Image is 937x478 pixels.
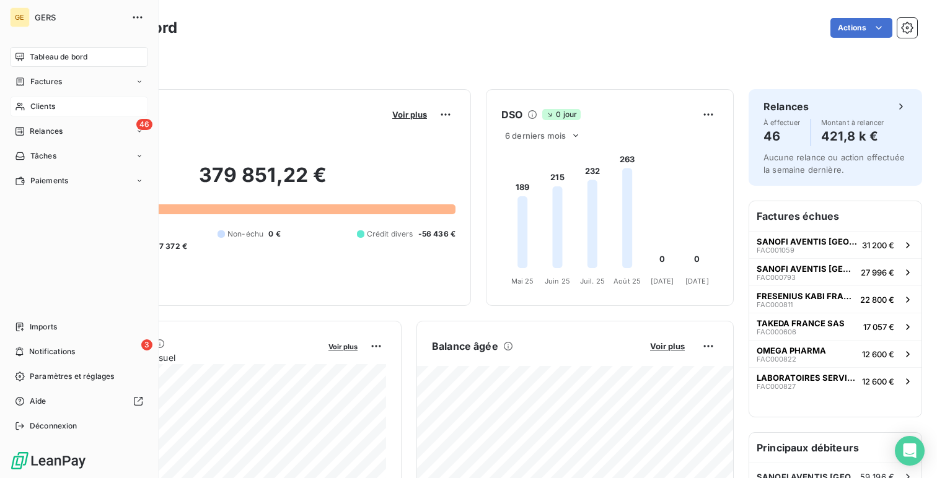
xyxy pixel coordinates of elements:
[757,373,857,383] span: LABORATOIRES SERVIER
[30,420,77,432] span: Déconnexion
[763,126,801,146] h4: 46
[30,126,63,137] span: Relances
[749,285,922,313] button: FRESENIUS KABI FRANCEFAC00081122 800 €
[749,201,922,231] h6: Factures échues
[392,110,427,119] span: Voir plus
[30,396,46,407] span: Aide
[895,436,925,466] div: Open Intercom Messenger
[757,383,796,390] span: FAC000827
[757,328,796,336] span: FAC000606
[30,371,114,382] span: Paramètres et réglages
[389,109,431,120] button: Voir plus
[763,99,809,114] h6: Relances
[505,131,566,141] span: 6 derniers mois
[30,101,55,112] span: Clients
[757,291,855,301] span: FRESENIUS KABI FRANCE
[10,391,148,411] a: Aide
[749,433,922,463] h6: Principaux débiteurs
[30,51,87,63] span: Tableau de bord
[614,277,641,285] tspan: Août 25
[35,12,124,22] span: GERS
[821,126,884,146] h4: 421,8 k €
[862,349,894,359] span: 12 600 €
[863,322,894,332] span: 17 057 €
[650,341,685,351] span: Voir plus
[580,277,605,285] tspan: Juil. 25
[862,376,894,386] span: 12 600 €
[821,119,884,126] span: Montant à relancer
[501,107,522,122] h6: DSO
[156,241,187,252] span: -7 372 €
[757,274,796,281] span: FAC000793
[749,231,922,258] button: SANOFI AVENTIS [GEOGRAPHIC_DATA]FAC00105931 200 €
[757,237,857,246] span: SANOFI AVENTIS [GEOGRAPHIC_DATA]
[325,341,361,352] button: Voir plus
[757,318,845,328] span: TAKEDA FRANCE SAS
[646,341,688,352] button: Voir plus
[757,355,796,363] span: FAC000822
[10,451,87,471] img: Logo LeanPay
[227,228,263,240] span: Non-échu
[432,339,498,354] h6: Balance âgée
[860,295,894,305] span: 22 800 €
[542,109,581,120] span: 0 jour
[70,163,455,200] h2: 379 851,22 €
[136,119,152,130] span: 46
[418,228,455,240] span: -56 436 €
[328,342,358,351] span: Voir plus
[511,277,534,285] tspan: Mai 25
[268,228,280,240] span: 0 €
[749,340,922,367] button: OMEGA PHARMAFAC00082212 600 €
[30,175,68,186] span: Paiements
[757,246,794,254] span: FAC001059
[545,277,570,285] tspan: Juin 25
[70,351,320,364] span: Chiffre d'affaires mensuel
[141,339,152,350] span: 3
[757,264,856,274] span: SANOFI AVENTIS [GEOGRAPHIC_DATA]
[757,345,826,355] span: OMEGA PHARMA
[749,258,922,285] button: SANOFI AVENTIS [GEOGRAPHIC_DATA]FAC00079327 996 €
[861,267,894,277] span: 27 996 €
[749,367,922,394] button: LABORATOIRES SERVIERFAC00082712 600 €
[30,321,57,332] span: Imports
[30,76,62,87] span: Factures
[749,313,922,340] button: TAKEDA FRANCE SASFAC00060617 057 €
[367,228,413,240] span: Crédit divers
[30,150,56,162] span: Tâches
[10,7,30,27] div: GE
[651,277,674,285] tspan: [DATE]
[29,346,75,357] span: Notifications
[757,301,793,308] span: FAC000811
[763,119,801,126] span: À effectuer
[830,18,892,38] button: Actions
[763,152,905,175] span: Aucune relance ou action effectuée la semaine dernière.
[862,240,894,250] span: 31 200 €
[685,277,709,285] tspan: [DATE]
